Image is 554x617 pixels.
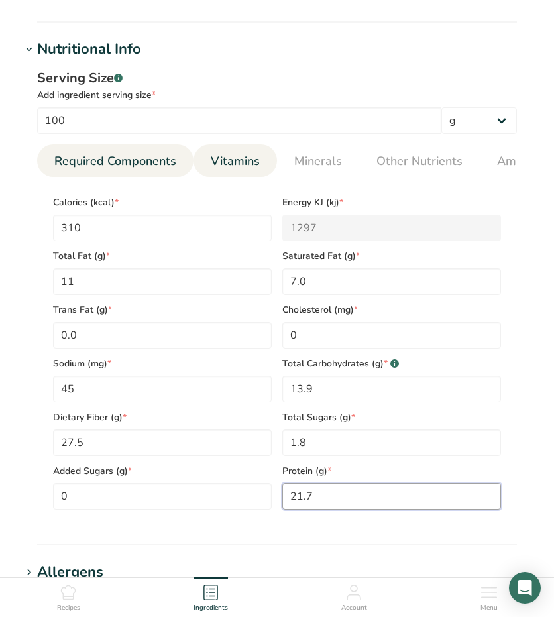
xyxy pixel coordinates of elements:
a: Account [341,578,367,614]
span: Vitamins [211,152,260,170]
span: Sodium (mg) [53,357,272,370]
span: Protein (g) [282,464,501,478]
span: Cholesterol (mg) [282,303,501,317]
div: Open Intercom Messenger [509,572,541,604]
span: Saturated Fat (g) [282,249,501,263]
span: Menu [480,603,498,613]
span: Ingredients [194,603,228,613]
span: Minerals [294,152,342,170]
div: Nutritional Info [37,38,141,60]
span: Total Sugars (g) [282,410,501,424]
div: Add ingredient serving size [37,88,517,102]
span: Dietary Fiber (g) [53,410,272,424]
span: Total Carbohydrates (g) [282,357,501,370]
span: Trans Fat (g) [53,303,272,317]
span: Other Nutrients [376,152,463,170]
span: Recipes [57,603,80,613]
input: Type your serving size here [37,107,441,134]
span: Total Fat (g) [53,249,272,263]
div: Allergens [37,561,103,583]
a: Ingredients [194,578,228,614]
a: Recipes [57,578,80,614]
span: Account [341,603,367,613]
div: Serving Size [37,68,517,88]
span: Required Components [54,152,176,170]
span: Calories (kcal) [53,196,272,209]
span: Energy KJ (kj) [282,196,501,209]
span: Added Sugars (g) [53,464,272,478]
